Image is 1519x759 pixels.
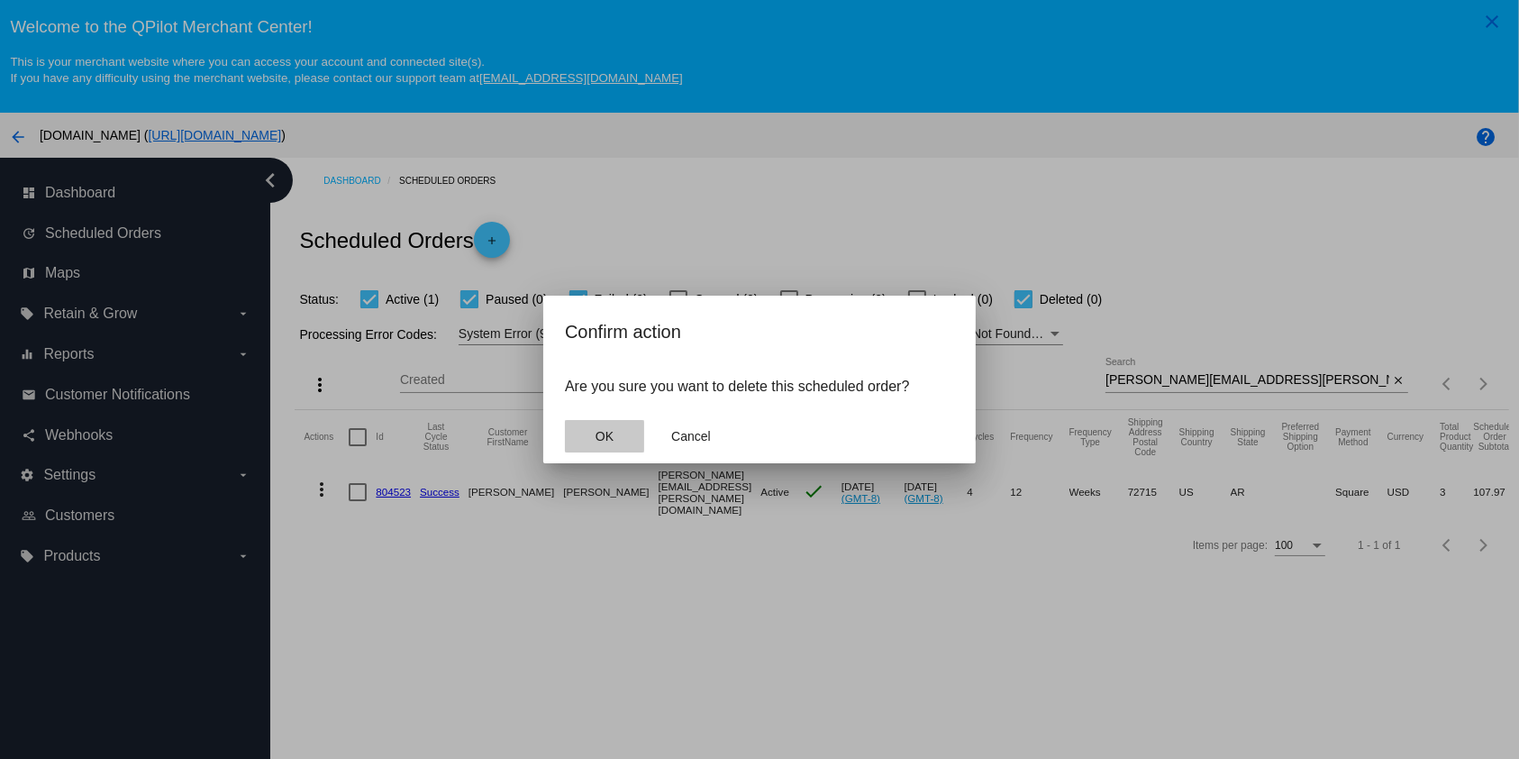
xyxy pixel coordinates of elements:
[596,429,614,444] span: OK
[565,379,954,395] p: Are you sure you want to delete this scheduled order?
[651,420,731,453] button: Close dialog
[565,317,954,346] h2: Confirm action
[671,429,711,444] span: Cancel
[565,420,644,453] button: Close dialog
